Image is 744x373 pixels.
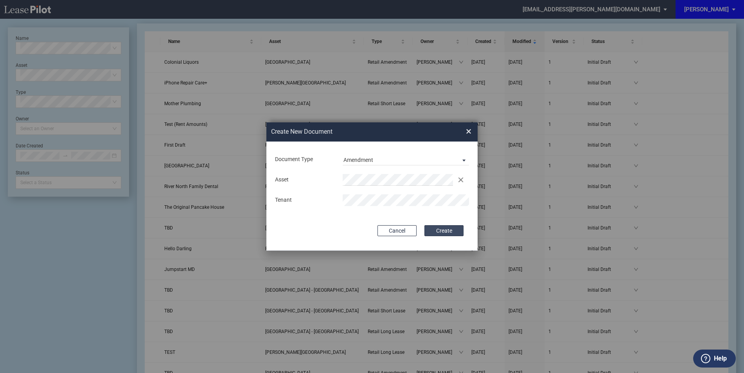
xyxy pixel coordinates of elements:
label: Help [714,353,727,364]
div: Tenant [270,196,338,204]
span: × [466,126,471,138]
div: Asset [270,176,338,184]
button: Cancel [377,225,417,236]
div: Amendment [343,157,373,163]
div: Document Type [270,156,338,163]
h2: Create New Document [271,127,438,136]
md-select: Document Type: Amendment [343,154,469,165]
md-dialog: Create New ... [266,122,478,251]
button: Create [424,225,464,236]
